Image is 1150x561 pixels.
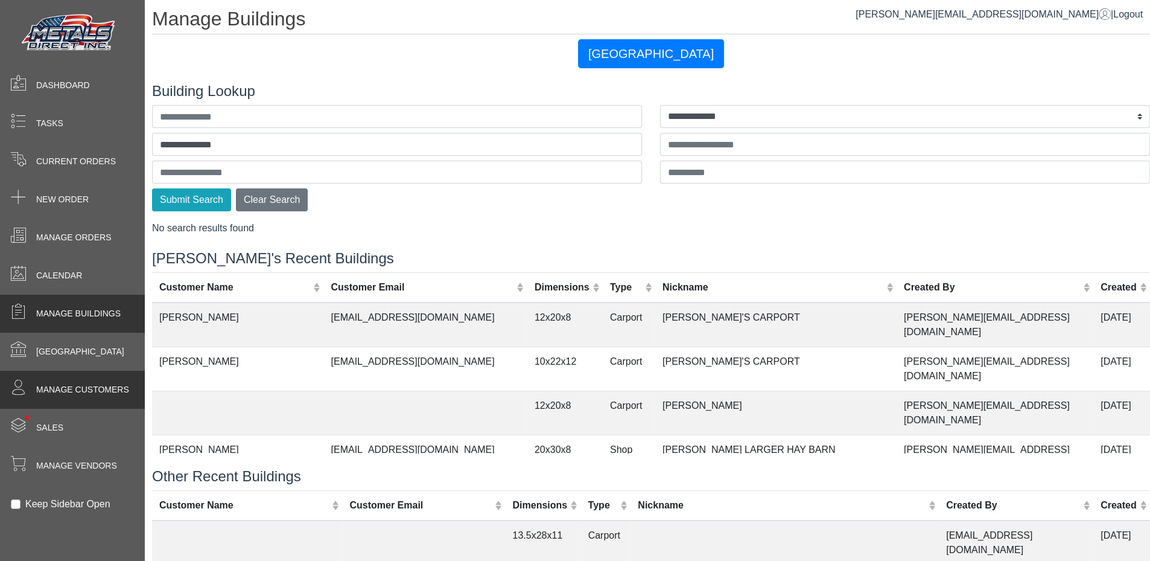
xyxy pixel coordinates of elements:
h4: [PERSON_NAME]'s Recent Buildings [152,250,1150,268]
div: Created [1101,498,1137,513]
span: • [11,398,42,437]
span: Dashboard [36,79,90,92]
span: Tasks [36,117,63,130]
h4: Building Lookup [152,83,1150,100]
div: Created By [904,280,1080,295]
td: [DATE] [1093,391,1150,435]
h1: Manage Buildings [152,7,1150,34]
span: New Order [36,193,89,206]
button: Clear Search [236,188,308,211]
td: [PERSON_NAME] [152,303,323,347]
td: [PERSON_NAME] [655,391,897,435]
div: Created By [946,498,1080,513]
td: [EMAIL_ADDRESS][DOMAIN_NAME] [323,435,527,479]
div: Customer Name [159,498,329,513]
div: Type [610,280,642,295]
div: Dimensions [535,280,589,295]
td: 20x30x8 [527,435,603,479]
a: [GEOGRAPHIC_DATA] [578,48,724,59]
img: Metals Direct Inc Logo [18,11,121,56]
td: [PERSON_NAME] [152,435,323,479]
td: [PERSON_NAME][EMAIL_ADDRESS][DOMAIN_NAME] [897,435,1093,479]
div: Dimensions [512,498,567,513]
td: [EMAIL_ADDRESS][DOMAIN_NAME] [323,303,527,347]
span: [GEOGRAPHIC_DATA] [36,345,124,358]
td: [PERSON_NAME]'S CARPORT [655,303,897,347]
button: Submit Search [152,188,231,211]
td: [PERSON_NAME] [152,347,323,391]
td: Carport [603,347,655,391]
span: Manage Buildings [36,307,121,320]
h4: Other Recent Buildings [152,468,1150,486]
button: [GEOGRAPHIC_DATA] [578,39,724,68]
div: | [856,7,1143,22]
label: Keep Sidebar Open [25,497,110,511]
div: Customer Email [349,498,492,513]
td: 12x20x8 [527,391,603,435]
span: Manage Vendors [36,460,117,472]
div: Customer Name [159,280,310,295]
td: [PERSON_NAME]'S CARPORT [655,347,897,391]
div: Nickname [638,498,925,513]
td: Carport [603,303,655,347]
a: [PERSON_NAME][EMAIL_ADDRESS][DOMAIN_NAME] [856,9,1111,19]
td: [PERSON_NAME] LARGER HAY BARN [655,435,897,479]
div: Type [588,498,617,513]
td: 10x22x12 [527,347,603,391]
td: [PERSON_NAME][EMAIL_ADDRESS][DOMAIN_NAME] [897,303,1093,347]
div: Nickname [662,280,883,295]
span: Logout [1113,9,1143,19]
div: Created [1101,280,1137,295]
td: Carport [603,391,655,435]
td: [DATE] [1093,347,1150,391]
td: [EMAIL_ADDRESS][DOMAIN_NAME] [323,347,527,391]
td: 12x20x8 [527,303,603,347]
span: Manage Customers [36,383,129,396]
td: Shop [603,435,655,479]
span: Calendar [36,269,82,282]
td: [DATE] [1093,303,1150,347]
div: Customer Email [331,280,513,295]
td: [DATE] [1093,435,1150,479]
span: Sales [36,422,63,434]
span: Current Orders [36,155,116,168]
span: Manage Orders [36,231,111,244]
td: [PERSON_NAME][EMAIL_ADDRESS][DOMAIN_NAME] [897,391,1093,435]
td: [PERSON_NAME][EMAIL_ADDRESS][DOMAIN_NAME] [897,347,1093,391]
div: No search results found [152,221,1150,236]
